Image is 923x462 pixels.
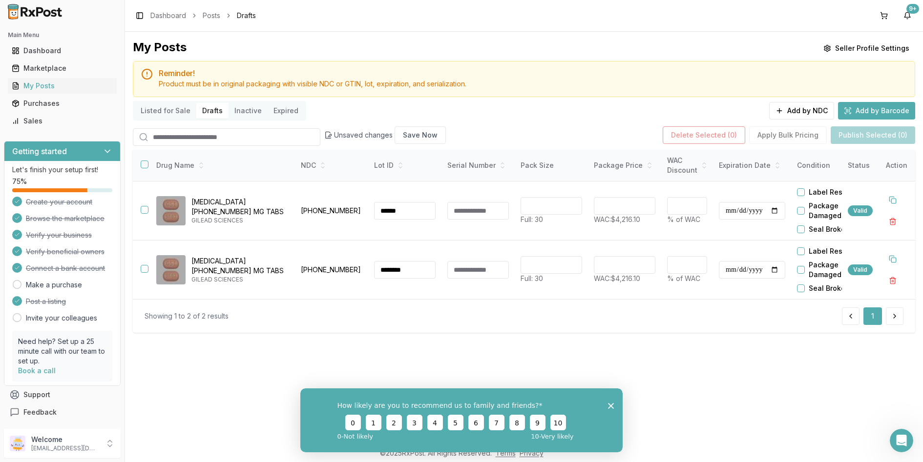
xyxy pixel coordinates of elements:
button: Dashboard [4,43,121,59]
label: Label Residue [809,187,858,197]
img: Biktarvy 50-200-25 MG TABS [156,255,186,284]
span: Connect a bank account [26,263,105,273]
a: My Posts [8,77,117,95]
span: Post a listing [26,297,66,306]
label: Label Residue [809,246,858,256]
span: Verify your business [26,230,92,240]
div: Drug Name [156,161,287,170]
div: Sales [12,116,113,126]
button: Add by Barcode [838,102,915,120]
a: Marketplace [8,60,117,77]
h2: Main Menu [8,31,117,39]
a: Sales [8,112,117,130]
div: Purchases [12,99,113,108]
span: Feedback [23,407,57,417]
button: Delete [884,213,902,230]
div: Marketplace [12,63,113,73]
p: GILEAD SCIENCES [191,276,287,283]
a: Dashboard [8,42,117,60]
div: 9+ [906,4,919,14]
button: 9+ [900,8,915,23]
a: Make a purchase [26,280,82,290]
p: GILEAD SCIENCES [191,217,287,224]
th: Action [878,150,915,181]
button: Expired [268,103,304,119]
label: Seal Broken [809,224,850,234]
button: Duplicate [884,250,902,268]
div: Lot ID [374,161,436,170]
p: [MEDICAL_DATA] [PHONE_NUMBER] MG TABS [191,256,287,276]
label: Package Damaged [809,201,864,221]
p: Let's finish your setup first! [12,165,112,175]
span: Browse the marketplace [26,214,105,223]
div: Valid [848,264,873,275]
button: Feedback [4,403,121,421]
label: Seal Broken [809,283,850,293]
div: Showing 1 to 2 of 2 results [145,311,229,321]
span: WAC: $4,216.10 [594,215,640,223]
div: My Posts [12,81,113,91]
button: My Posts [4,78,121,94]
span: 75 % [12,177,27,186]
button: Marketplace [4,60,121,76]
a: Terms [496,449,516,457]
button: Duplicate [884,191,902,209]
button: Listed for Sale [135,103,196,119]
p: [PHONE_NUMBER] [301,206,362,216]
a: Purchases [8,95,117,112]
th: Status [842,150,879,181]
img: RxPost Logo [4,4,66,20]
span: WAC: $4,216.10 [594,274,640,282]
label: Package Damaged [809,260,864,280]
button: Save Now [395,126,446,144]
button: Purchases [4,96,121,111]
a: Posts [203,11,220,20]
img: Biktarvy 50-200-25 MG TABS [156,196,186,225]
th: Pack Size [515,150,588,181]
iframe: Survey from RxPost [300,388,623,452]
a: Privacy [520,449,544,457]
div: Valid [848,205,873,216]
div: Product must be in original packaging with visible NDC or GTIN, lot, expiration, and serialization. [159,79,907,89]
a: Invite your colleagues [26,313,97,323]
button: Drafts [196,103,229,119]
div: Unsaved changes [324,126,446,144]
div: My Posts [133,40,187,57]
button: Sales [4,113,121,129]
button: Delete [884,272,902,289]
p: [EMAIL_ADDRESS][DOMAIN_NAME] [31,444,99,452]
span: Create your account [26,197,92,207]
button: Seller Profile Settings [818,40,915,57]
h5: Reminder! [159,69,907,77]
div: NDC [301,161,362,170]
button: Add by NDC [769,102,834,120]
span: % of WAC [667,215,700,223]
span: Drafts [237,11,256,20]
div: Expiration Date [719,161,785,170]
nav: breadcrumb [150,11,256,20]
p: [PHONE_NUMBER] [301,265,362,275]
div: Package Price [594,161,655,170]
span: % of WAC [667,274,700,282]
a: Dashboard [150,11,186,20]
iframe: Intercom live chat [890,429,913,452]
a: Book a call [18,366,56,375]
div: Dashboard [12,46,113,56]
p: [MEDICAL_DATA] [PHONE_NUMBER] MG TABS [191,197,287,217]
button: Support [4,386,121,403]
p: Need help? Set up a 25 minute call with our team to set up. [18,337,106,366]
th: Condition [791,150,864,181]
